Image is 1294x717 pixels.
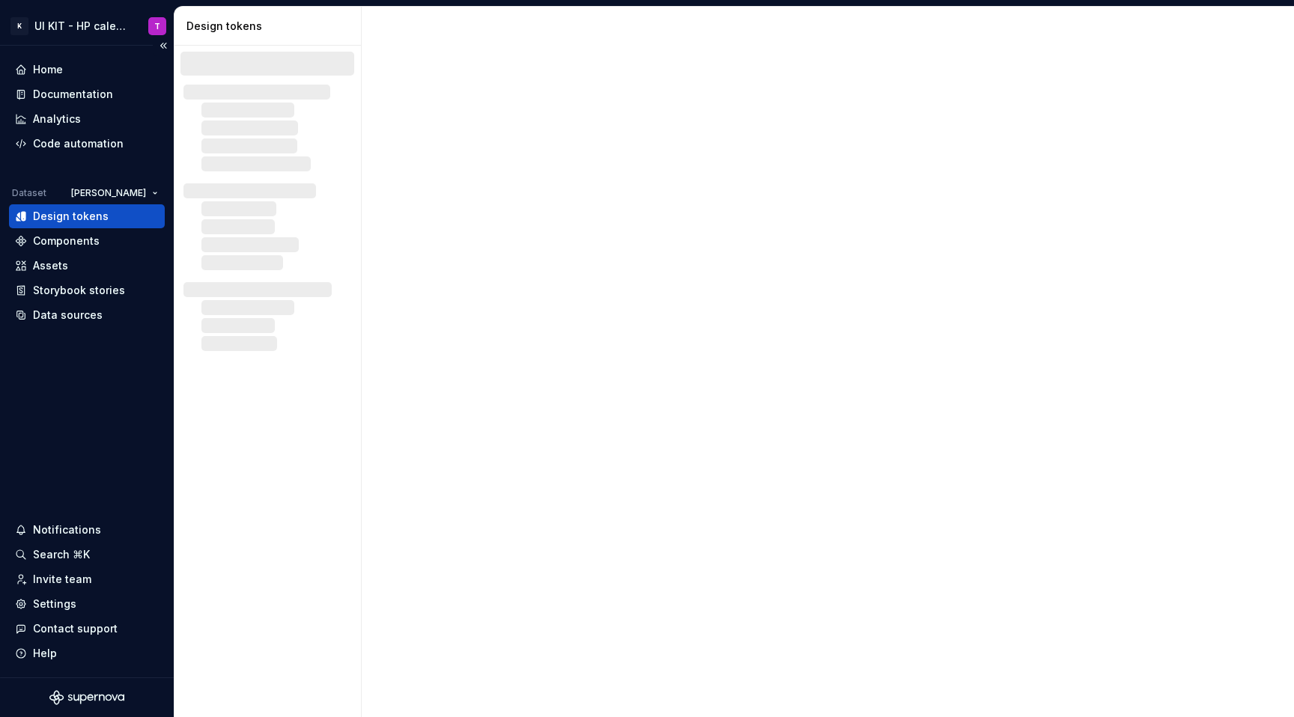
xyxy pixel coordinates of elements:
[33,209,109,224] div: Design tokens
[33,547,90,562] div: Search ⌘K
[9,278,165,302] a: Storybook stories
[33,87,113,102] div: Documentation
[9,107,165,131] a: Analytics
[33,283,125,298] div: Storybook stories
[3,10,171,42] button: KUI KIT - HP calendarT
[33,572,91,587] div: Invite team
[154,20,160,32] div: T
[12,187,46,199] div: Dataset
[33,621,118,636] div: Contact support
[153,35,174,56] button: Collapse sidebar
[9,518,165,542] button: Notifications
[9,82,165,106] a: Documentation
[33,258,68,273] div: Assets
[33,646,57,661] div: Help
[9,254,165,278] a: Assets
[9,204,165,228] a: Design tokens
[33,62,63,77] div: Home
[9,58,165,82] a: Home
[9,641,165,665] button: Help
[33,234,100,248] div: Components
[34,19,130,34] div: UI KIT - HP calendar
[10,17,28,35] div: K
[9,229,165,253] a: Components
[186,19,355,34] div: Design tokens
[33,136,124,151] div: Code automation
[9,592,165,616] a: Settings
[9,567,165,591] a: Invite team
[33,597,76,611] div: Settings
[33,112,81,126] div: Analytics
[64,183,165,204] button: [PERSON_NAME]
[9,303,165,327] a: Data sources
[9,543,165,567] button: Search ⌘K
[33,522,101,537] div: Notifications
[33,308,103,323] div: Data sources
[71,187,146,199] span: [PERSON_NAME]
[9,132,165,156] a: Code automation
[49,690,124,705] svg: Supernova Logo
[9,617,165,641] button: Contact support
